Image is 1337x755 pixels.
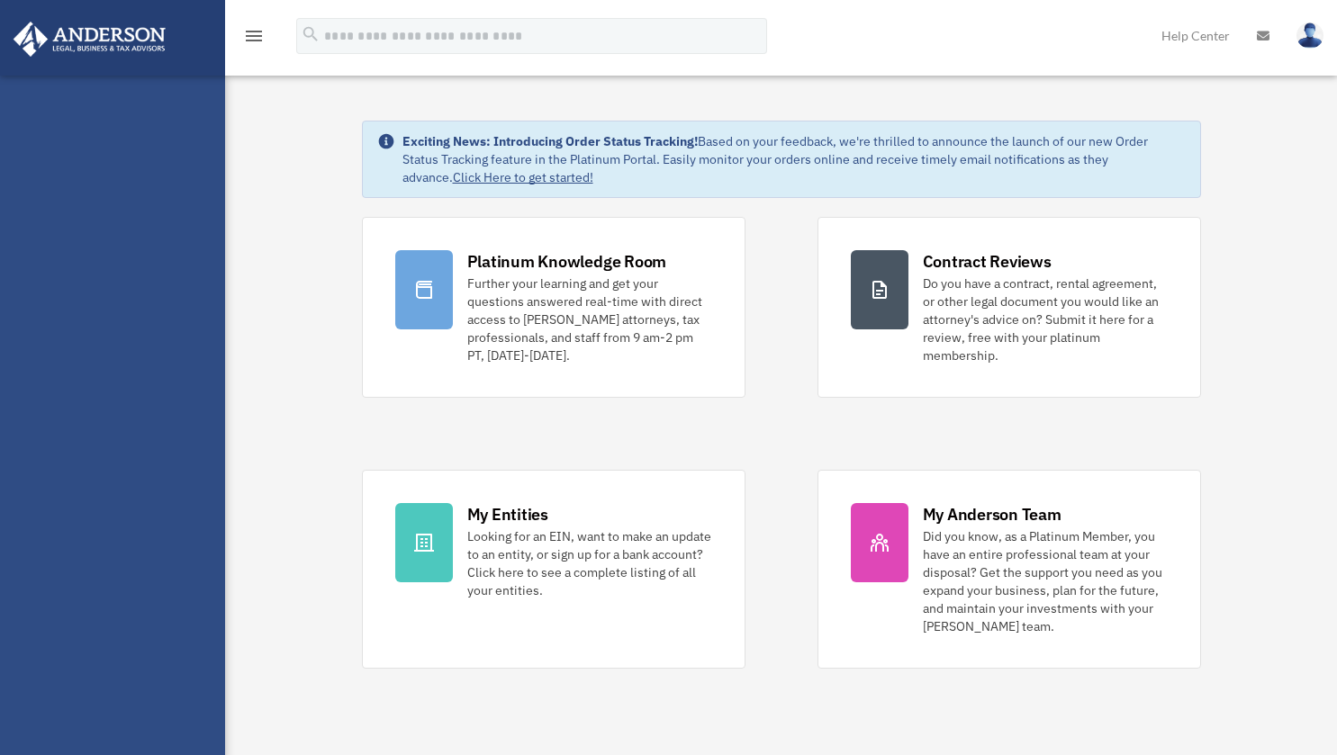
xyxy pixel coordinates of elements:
[923,503,1061,526] div: My Anderson Team
[467,503,548,526] div: My Entities
[467,250,667,273] div: Platinum Knowledge Room
[8,22,171,57] img: Anderson Advisors Platinum Portal
[467,527,712,599] div: Looking for an EIN, want to make an update to an entity, or sign up for a bank account? Click her...
[402,132,1186,186] div: Based on your feedback, we're thrilled to announce the launch of our new Order Status Tracking fe...
[362,217,745,398] a: Platinum Knowledge Room Further your learning and get your questions answered real-time with dire...
[1296,22,1323,49] img: User Pic
[923,250,1052,273] div: Contract Reviews
[301,24,321,44] i: search
[923,527,1168,635] div: Did you know, as a Platinum Member, you have an entire professional team at your disposal? Get th...
[362,470,745,669] a: My Entities Looking for an EIN, want to make an update to an entity, or sign up for a bank accoun...
[243,31,265,47] a: menu
[467,274,712,364] div: Further your learning and get your questions answered real-time with direct access to [PERSON_NAM...
[243,25,265,47] i: menu
[923,274,1168,364] div: Do you have a contract, rental agreement, or other legal document you would like an attorney's ad...
[818,217,1201,398] a: Contract Reviews Do you have a contract, rental agreement, or other legal document you would like...
[453,169,593,185] a: Click Here to get started!
[818,470,1201,669] a: My Anderson Team Did you know, as a Platinum Member, you have an entire professional team at your...
[402,133,698,149] strong: Exciting News: Introducing Order Status Tracking!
